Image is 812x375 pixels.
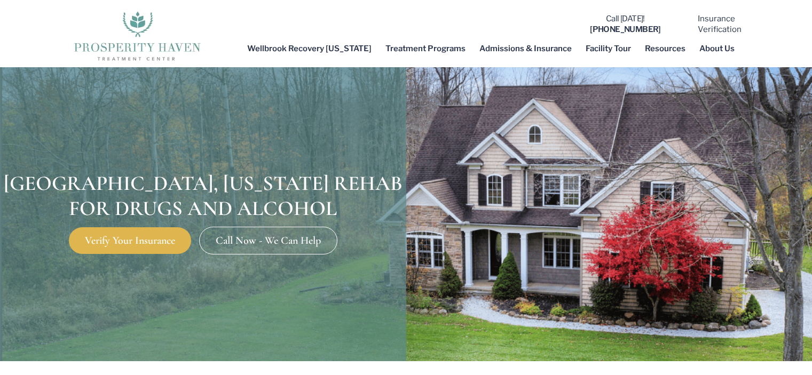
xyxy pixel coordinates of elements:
a: Facility Tour [579,36,638,61]
a: InsuranceVerification [698,14,742,34]
a: Call [DATE]![PHONE_NUMBER] [590,14,661,34]
span: Call Now - We Can Help [216,235,321,246]
img: The logo for Prosperity Haven Addiction Recovery Center. [70,9,203,62]
a: About Us [692,36,742,61]
span: Verify Your Insurance [85,235,175,246]
a: Wellbrook Recovery [US_STATE] [240,36,379,61]
b: [PHONE_NUMBER] [590,25,661,34]
a: Resources [638,36,692,61]
a: Call Now - We Can Help [199,227,337,254]
a: Admissions & Insurance [472,36,579,61]
a: Treatment Programs [379,36,472,61]
a: Verify Your Insurance [69,227,191,254]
